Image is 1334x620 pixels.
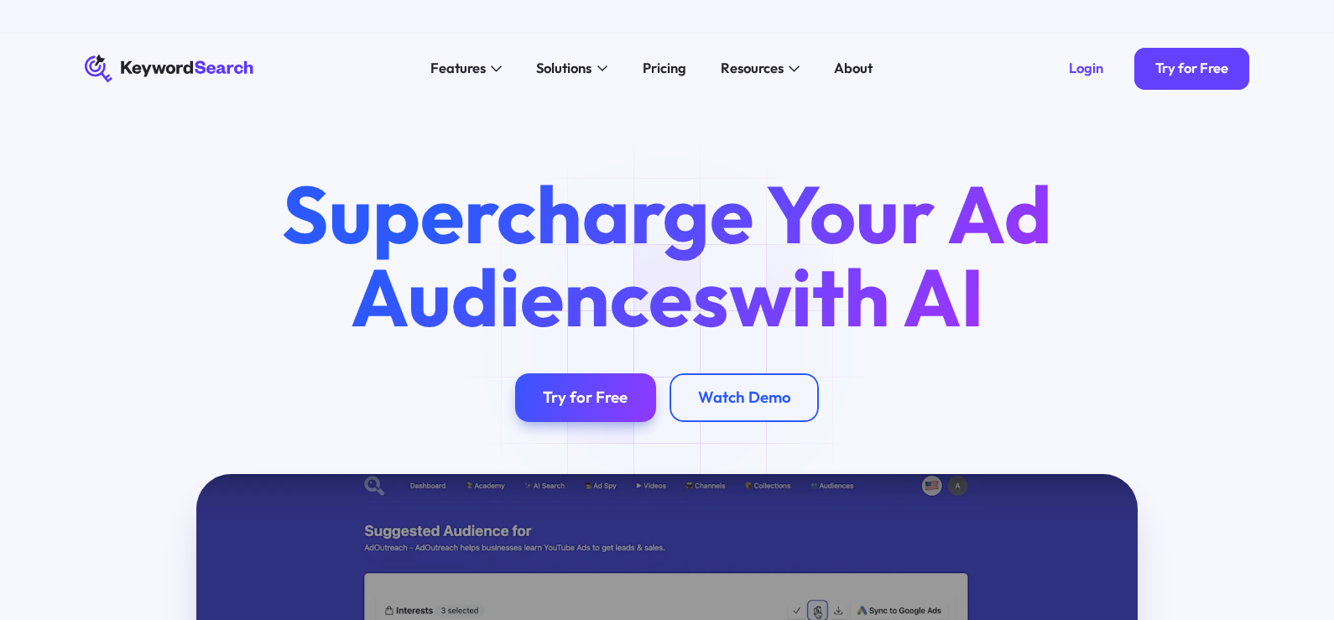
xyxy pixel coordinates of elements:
a: Login [1048,48,1124,90]
div: Resources [711,34,810,103]
h1: Supercharge Your Ad Audiences [248,173,1086,338]
div: About [834,58,873,79]
div: Try for Free [543,388,628,407]
span: with AI [729,246,984,347]
div: Login [1069,60,1103,77]
a: Try for Free [1134,48,1249,90]
div: Solutions [536,58,591,79]
div: Pricing [643,58,686,79]
div: Watch Demo [698,388,791,407]
div: Features [420,34,513,103]
div: Solutions [526,34,618,103]
div: Resources [721,58,784,79]
a: Try for Free [515,373,656,422]
div: Try for Free [1155,60,1228,77]
div: Features [430,58,486,79]
a: About [824,55,883,82]
a: Pricing [632,55,696,82]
